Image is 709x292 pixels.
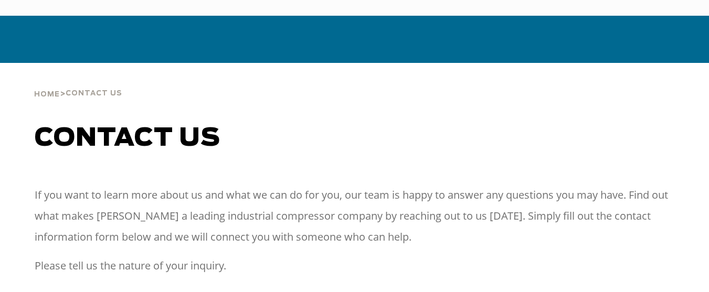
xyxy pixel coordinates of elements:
p: Please tell us the nature of your inquiry. [35,255,674,276]
span: Contact us [35,126,220,151]
a: Home [34,89,60,99]
div: > [34,63,122,103]
span: Home [34,91,60,98]
p: If you want to learn more about us and what we can do for you, our team is happy to answer any qu... [35,185,674,247]
span: Contact Us [66,90,122,97]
